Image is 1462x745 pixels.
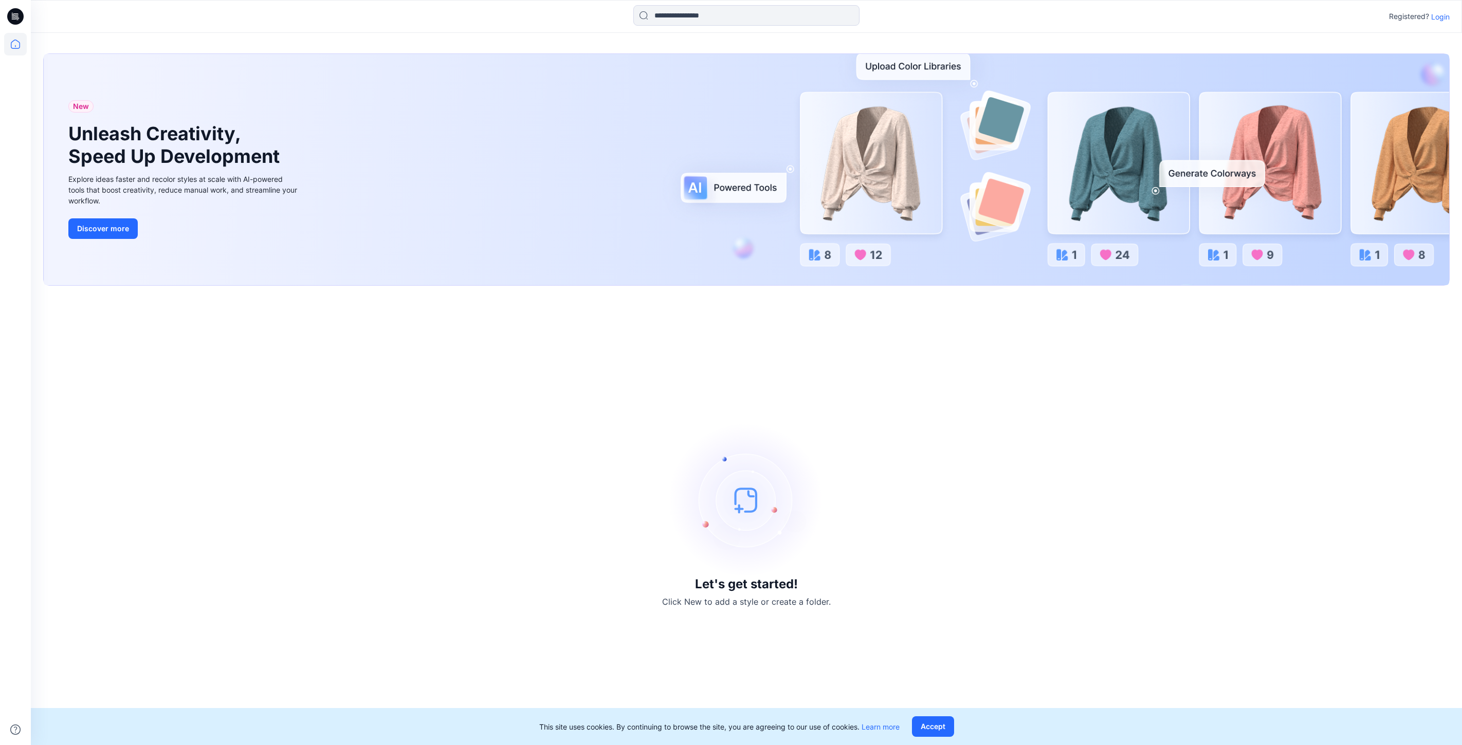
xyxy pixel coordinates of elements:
img: empty-state-image.svg [669,423,824,577]
span: New [73,100,89,113]
div: Explore ideas faster and recolor styles at scale with AI-powered tools that boost creativity, red... [68,174,300,206]
a: Learn more [862,722,900,731]
a: Discover more [68,218,300,239]
p: This site uses cookies. By continuing to browse the site, you are agreeing to our use of cookies. [539,721,900,732]
p: Login [1431,11,1450,22]
h1: Unleash Creativity, Speed Up Development [68,123,284,167]
p: Registered? [1389,10,1429,23]
p: Click New to add a style or create a folder. [662,595,831,608]
button: Accept [912,716,954,737]
button: Discover more [68,218,138,239]
h3: Let's get started! [695,577,798,591]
